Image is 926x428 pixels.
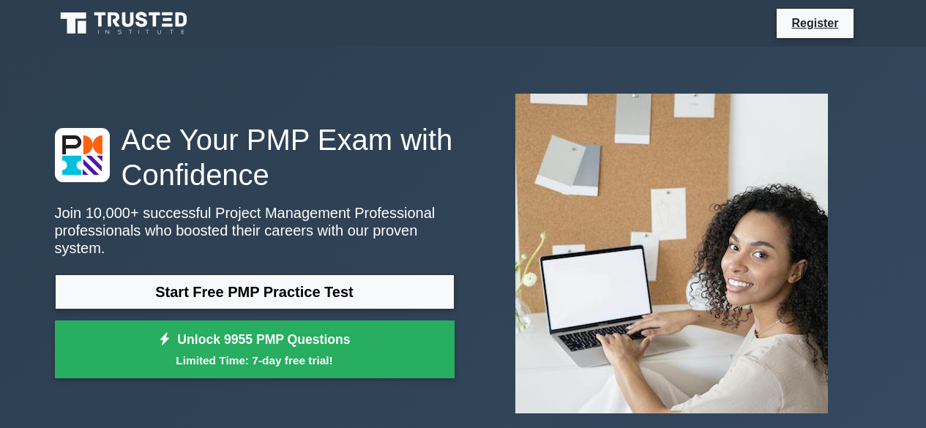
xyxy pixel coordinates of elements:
[55,320,455,379] a: Unlock 9955 PMP QuestionsLimited Time: 7-day free trial!
[783,14,847,32] a: Register
[55,204,455,257] p: Join 10,000+ successful Project Management Professional professionals who boosted their careers w...
[55,122,455,192] h1: Ace Your PMP Exam with Confidence
[73,352,436,369] small: Limited Time: 7-day free trial!
[55,274,455,309] a: Start Free PMP Practice Test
